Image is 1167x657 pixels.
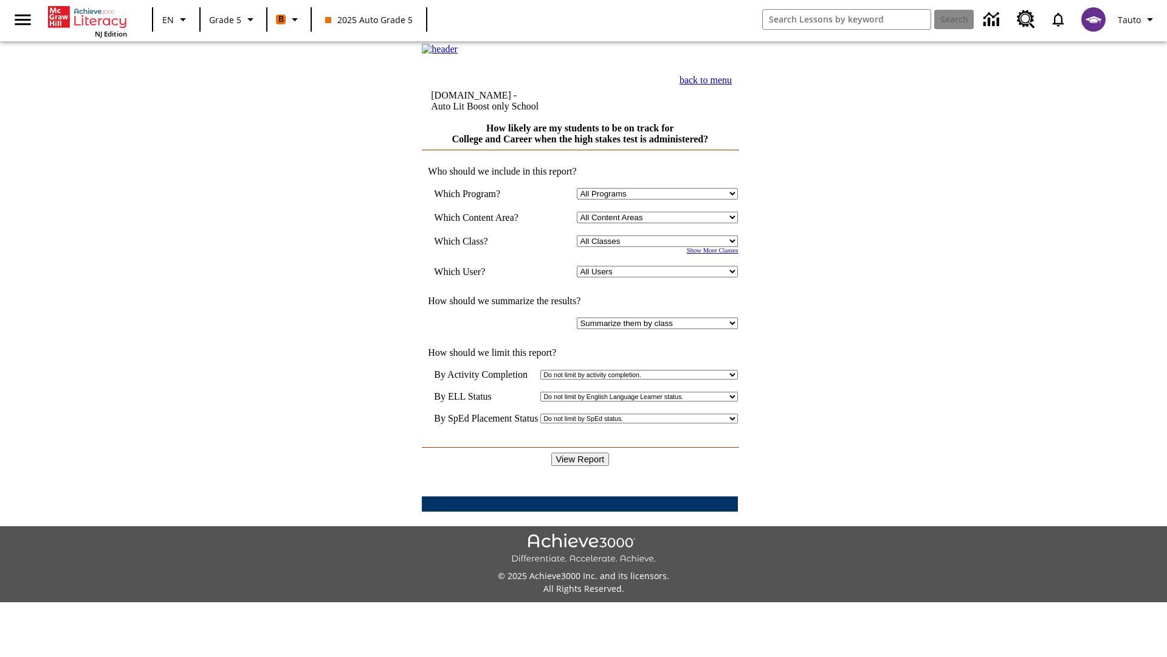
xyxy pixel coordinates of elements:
[95,29,127,38] span: NJ Edition
[976,3,1010,36] a: Data Center
[431,101,539,111] nobr: Auto Lit Boost only School
[434,369,538,380] td: By Activity Completion
[680,75,732,85] a: back to menu
[157,9,196,30] button: Language: EN, Select a language
[434,413,538,424] td: By SpEd Placement Status
[1113,9,1162,30] button: Profile/Settings
[431,90,616,112] td: [DOMAIN_NAME] -
[452,123,708,144] a: How likely are my students to be on track for College and Career when the high stakes test is adm...
[209,13,241,26] span: Grade 5
[422,347,738,358] td: How should we limit this report?
[434,212,518,223] nobr: Which Content Area?
[434,188,536,200] td: Which Program?
[434,266,536,277] td: Which User?
[422,44,458,55] img: header
[422,296,738,307] td: How should we summarize the results?
[1010,3,1042,36] a: Resource Center, Will open in new tab
[687,247,738,254] a: Show More Classes
[1081,7,1106,32] img: avatar image
[204,9,263,30] button: Grade: Grade 5, Select a grade
[162,13,174,26] span: EN
[5,2,41,38] button: Open side menu
[271,9,307,30] button: Boost Class color is orange. Change class color
[48,4,127,38] div: Home
[1042,4,1074,35] a: Notifications
[422,166,738,177] td: Who should we include in this report?
[434,391,538,402] td: By ELL Status
[763,10,931,29] input: search field
[1118,13,1141,26] span: Tauto
[325,13,413,26] span: 2025 Auto Grade 5
[551,453,610,466] input: View Report
[511,534,656,565] img: Achieve3000 Differentiate Accelerate Achieve
[434,235,536,247] td: Which Class?
[278,12,284,27] span: B
[1074,4,1113,35] button: Select a new avatar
